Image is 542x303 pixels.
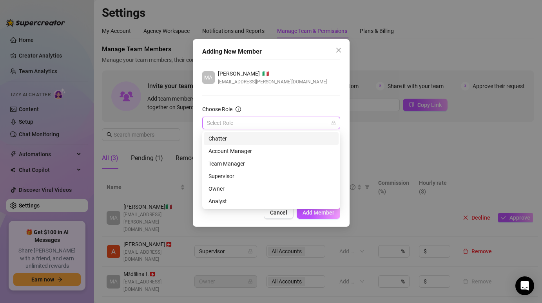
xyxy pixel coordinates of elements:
[208,134,334,143] div: Chatter
[204,73,212,82] span: MA
[270,209,287,216] span: Cancel
[297,206,340,219] button: Add Member
[204,195,339,207] div: Analyst
[236,106,241,112] span: info-circle
[208,159,334,168] div: Team Manager
[208,184,334,193] div: Owner
[208,172,334,180] div: Supervisor
[264,206,294,219] button: Cancel
[204,182,339,195] div: Owner
[208,147,334,155] div: Account Manager
[332,44,345,56] button: Close
[204,145,339,157] div: Account Manager
[218,69,327,78] div: 🇮🇹
[202,105,232,114] div: Choose Role
[515,276,534,295] div: Open Intercom Messenger
[204,157,339,170] div: Team Manager
[332,47,345,53] span: Close
[208,197,334,206] div: Analyst
[335,47,342,53] span: close
[202,47,340,56] div: Adding New Member
[218,78,327,86] span: [EMAIL_ADDRESS][PERSON_NAME][DOMAIN_NAME]
[204,132,339,145] div: Chatter
[204,170,339,182] div: Supervisor
[218,69,260,78] span: [PERSON_NAME]
[303,209,334,216] span: Add Member
[331,121,336,125] span: lock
